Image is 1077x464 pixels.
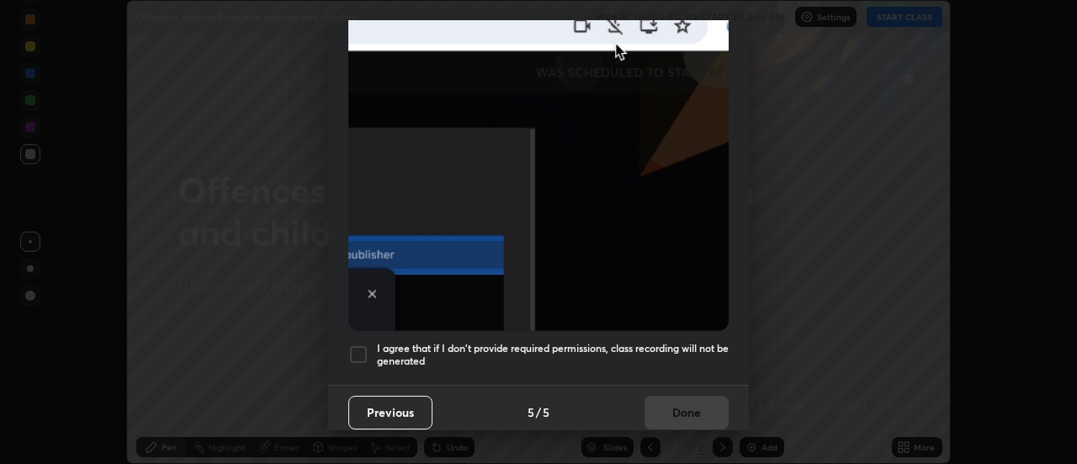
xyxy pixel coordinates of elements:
h4: / [536,403,541,421]
button: Previous [348,396,432,429]
h4: 5 [543,403,549,421]
h4: 5 [528,403,534,421]
h5: I agree that if I don't provide required permissions, class recording will not be generated [377,342,729,368]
